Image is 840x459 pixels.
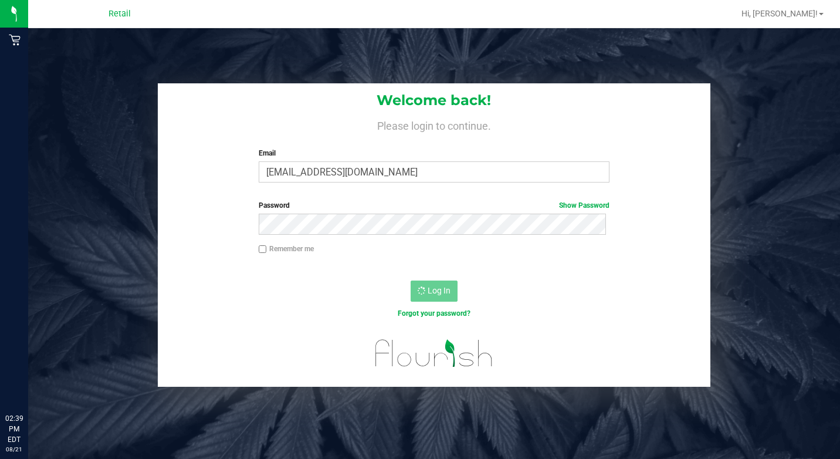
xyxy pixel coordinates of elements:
inline-svg: Retail [9,34,21,46]
label: Remember me [259,244,314,254]
p: 08/21 [5,445,23,454]
span: Retail [109,9,131,19]
a: Show Password [559,201,609,210]
h4: Please login to continue. [158,117,711,131]
p: 02:39 PM EDT [5,413,23,445]
a: Forgot your password? [398,309,470,318]
img: flourish_logo.svg [365,331,503,376]
span: Password [259,201,290,210]
h1: Welcome back! [158,93,711,108]
span: Hi, [PERSON_NAME]! [741,9,818,18]
input: Remember me [259,245,267,254]
span: Log In [428,286,451,295]
label: Email [259,148,609,158]
button: Log In [411,281,458,302]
